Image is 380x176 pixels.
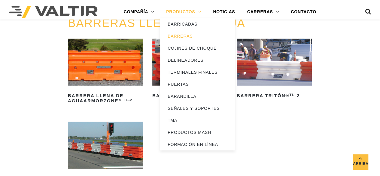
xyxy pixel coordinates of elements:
[160,42,235,54] a: COJINES DE CHOQUE
[166,9,195,14] font: PRODUCTOS
[160,126,235,138] a: PRODUCTOS MASH
[160,54,235,66] a: DELINEADORES
[160,90,235,102] a: BARANDILLA
[168,82,189,87] font: PUERTAS
[168,46,217,51] font: COJINES DE CHOQUE
[168,106,220,111] font: SEÑALES Y SOPORTES
[237,93,290,98] font: Barrera Tritón®
[118,6,160,18] a: COMPAÑÍA
[289,93,295,97] font: TL
[160,114,235,126] a: TMA
[285,6,322,18] a: CONTACTO
[207,6,241,18] a: NOTICIAS
[152,93,179,98] font: Barrera
[353,154,368,169] a: Arriba
[237,39,312,101] a: Barrera Tritón®TL-2
[124,9,148,14] font: COMPAÑÍA
[168,142,218,147] font: FORMACIÓN EN LÍNEA
[168,94,196,99] font: BARANDILLA
[68,17,245,29] a: BARRERAS LLENAS DE AGUA
[152,39,227,101] a: BarreraTriton®CET
[295,93,300,98] font: -2
[241,6,285,18] a: CARRERAS
[118,98,132,102] font: ® TL-2
[291,9,316,14] font: CONTACTO
[160,138,235,150] a: FORMACIÓN EN LÍNEA
[68,39,143,106] a: Barrera llena de aguaArmorZone® TL-2
[213,9,235,14] font: NOTICIAS
[68,93,123,103] font: Barrera llena de agua
[160,66,235,78] a: TERMINALES FINALES
[9,6,98,18] img: Valtir
[160,6,207,18] a: PRODUCTOS
[168,70,217,75] font: TERMINALES FINALES
[84,98,118,103] font: ArmorZone
[160,78,235,90] a: PUERTAS
[247,9,273,14] font: CARRERAS
[160,18,235,30] a: BARRICADAS
[168,118,177,123] font: TMA
[353,162,368,166] font: Arriba
[168,22,197,26] font: BARRICADAS
[168,58,203,63] font: DELINEADORES
[168,130,211,135] font: PRODUCTOS MASH
[160,30,235,42] a: BARRERAS
[160,102,235,114] a: SEÑALES Y SOPORTES
[168,34,193,39] font: BARRERAS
